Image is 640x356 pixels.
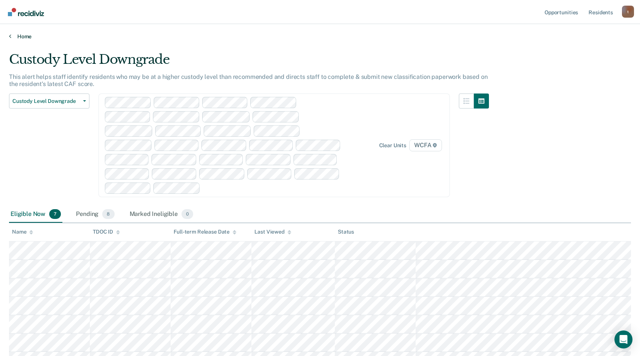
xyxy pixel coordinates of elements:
div: Full-term Release Date [174,229,236,235]
div: Pending8 [74,206,116,223]
div: TDOC ID [93,229,120,235]
div: Marked Ineligible0 [128,206,195,223]
div: Last Viewed [254,229,291,235]
span: 7 [49,209,61,219]
div: t [622,6,634,18]
a: Home [9,33,631,40]
span: WCFA [409,139,442,151]
div: Custody Level Downgrade [9,52,489,73]
div: Eligible Now7 [9,206,62,223]
span: 8 [102,209,114,219]
div: Open Intercom Messenger [614,330,632,348]
div: Name [12,229,33,235]
button: Profile dropdown button [622,6,634,18]
p: This alert helps staff identify residents who may be at a higher custody level than recommended a... [9,73,487,87]
img: Recidiviz [8,8,44,16]
div: Status [338,229,354,235]
span: 0 [182,209,193,219]
div: Clear units [379,142,407,149]
button: Custody Level Downgrade [9,94,89,109]
span: Custody Level Downgrade [12,98,80,104]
